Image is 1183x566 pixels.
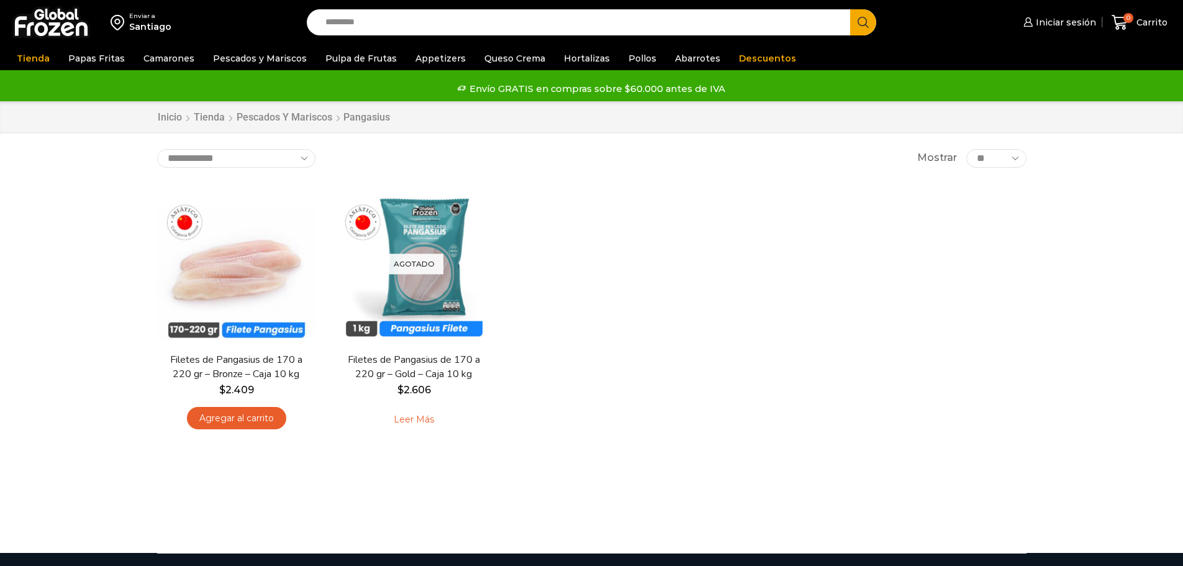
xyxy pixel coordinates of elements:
[397,384,404,396] span: $
[409,47,472,70] a: Appetizers
[343,111,390,123] h1: Pangasius
[669,47,727,70] a: Abarrotes
[397,384,431,396] bdi: 2.606
[1020,10,1096,35] a: Iniciar sesión
[157,111,390,125] nav: Breadcrumb
[165,353,307,381] a: Filetes de Pangasius de 170 a 220 gr – Bronze – Caja 10 kg
[1133,16,1167,29] span: Carrito
[733,47,802,70] a: Descuentos
[917,151,957,165] span: Mostrar
[219,384,225,396] span: $
[1033,16,1096,29] span: Iniciar sesión
[129,21,171,33] div: Santiago
[1123,13,1133,23] span: 0
[207,47,313,70] a: Pescados y Mariscos
[11,47,56,70] a: Tienda
[219,384,254,396] bdi: 2.409
[62,47,131,70] a: Papas Fritas
[478,47,551,70] a: Queso Crema
[111,12,129,33] img: address-field-icon.svg
[622,47,663,70] a: Pollos
[1108,8,1171,37] a: 0 Carrito
[187,407,286,430] a: Agregar al carrito: “Filetes de Pangasius de 170 a 220 gr - Bronze - Caja 10 kg”
[193,111,225,125] a: Tienda
[236,111,333,125] a: Pescados y Mariscos
[157,111,183,125] a: Inicio
[850,9,876,35] button: Search button
[129,12,171,21] div: Enviar a
[342,353,485,381] a: Filetes de Pangasius de 170 a 220 gr – Gold – Caja 10 kg
[137,47,201,70] a: Camarones
[558,47,616,70] a: Hortalizas
[157,149,315,168] select: Pedido de la tienda
[374,407,453,433] a: Leé más sobre “Filetes de Pangasius de 170 a 220 gr - Gold - Caja 10 kg”
[319,47,403,70] a: Pulpa de Frutas
[385,253,443,274] p: Agotado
